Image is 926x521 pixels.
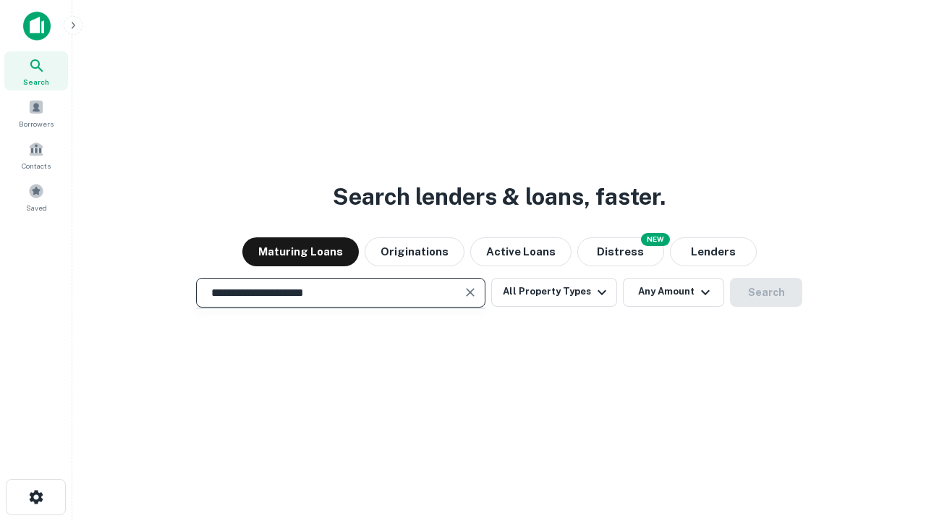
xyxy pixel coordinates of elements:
span: Saved [26,202,47,213]
button: Active Loans [470,237,572,266]
button: Maturing Loans [242,237,359,266]
button: All Property Types [491,278,617,307]
button: Search distressed loans with lien and other non-mortgage details. [577,237,664,266]
iframe: Chat Widget [854,405,926,475]
h3: Search lenders & loans, faster. [333,179,666,214]
a: Saved [4,177,68,216]
a: Contacts [4,135,68,174]
a: Search [4,51,68,90]
span: Contacts [22,160,51,171]
span: Search [23,76,49,88]
button: Clear [460,282,480,302]
img: capitalize-icon.png [23,12,51,41]
button: Any Amount [623,278,724,307]
a: Borrowers [4,93,68,132]
button: Originations [365,237,464,266]
div: NEW [641,233,670,246]
button: Lenders [670,237,757,266]
span: Borrowers [19,118,54,130]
